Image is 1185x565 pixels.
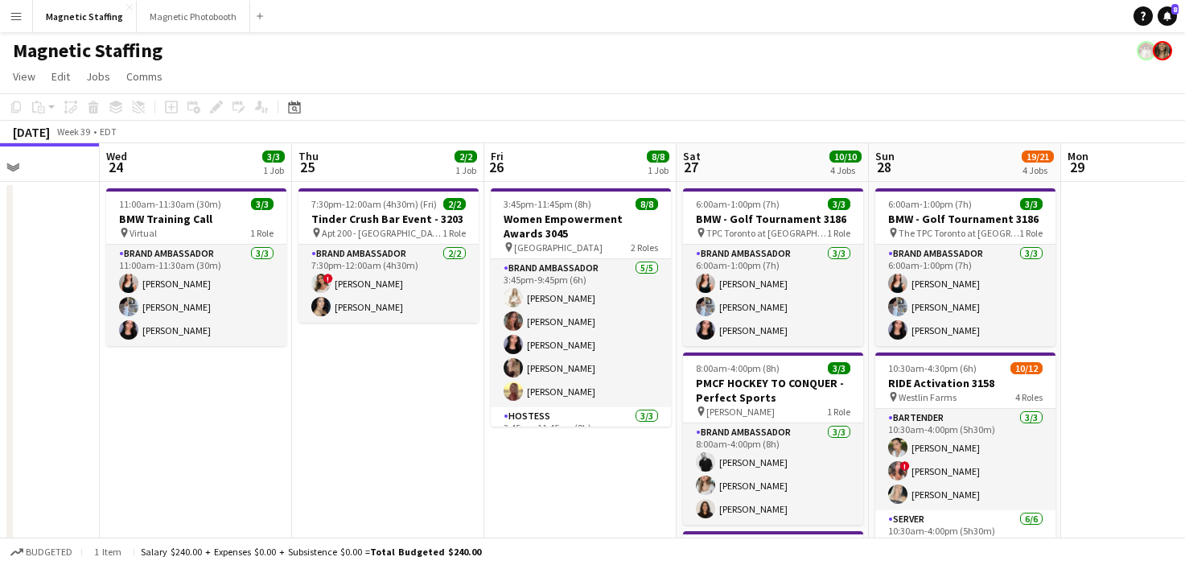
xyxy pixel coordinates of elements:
[683,188,863,346] app-job-card: 6:00am-1:00pm (7h)3/3BMW - Golf Tournament 3186 TPC Toronto at [GEOGRAPHIC_DATA]1 RoleBrand Ambas...
[13,39,163,63] h1: Magnetic Staffing
[900,461,910,471] span: !
[683,245,863,346] app-card-role: Brand Ambassador3/36:00am-1:00pm (7h)[PERSON_NAME][PERSON_NAME][PERSON_NAME]
[491,407,671,513] app-card-role: Hostess3/33:45pm-11:45pm (8h)
[106,149,127,163] span: Wed
[1171,4,1179,14] span: 8
[888,198,972,210] span: 6:00am-1:00pm (7h)
[442,227,466,239] span: 1 Role
[322,227,442,239] span: Apt 200 - [GEOGRAPHIC_DATA]
[829,151,862,163] span: 10/10
[1022,164,1053,176] div: 4 Jobs
[311,198,437,210] span: 7:30pm-12:00am (4h30m) (Fri)
[262,151,285,163] span: 3/3
[827,227,850,239] span: 1 Role
[263,164,284,176] div: 1 Job
[491,149,504,163] span: Fri
[827,406,850,418] span: 1 Role
[100,126,117,138] div: EDT
[130,227,157,239] span: Virtual
[51,69,70,84] span: Edit
[828,362,850,374] span: 3/3
[298,212,479,226] h3: Tinder Crush Bar Event - 3203
[8,543,75,561] button: Budgeted
[875,188,1055,346] app-job-card: 6:00am-1:00pm (7h)3/3BMW - Golf Tournament 3186 The TPC Toronto at [GEOGRAPHIC_DATA]1 RoleBrand A...
[681,158,701,176] span: 27
[126,69,163,84] span: Comms
[647,151,669,163] span: 8/8
[1015,391,1043,403] span: 4 Roles
[86,69,110,84] span: Jobs
[296,158,319,176] span: 25
[298,245,479,323] app-card-role: Brand Ambassador2/27:30pm-12:00am (4h30m)![PERSON_NAME][PERSON_NAME]
[875,409,1055,510] app-card-role: Bartender3/310:30am-4:00pm (5h30m)[PERSON_NAME]![PERSON_NAME][PERSON_NAME]
[13,124,50,140] div: [DATE]
[683,423,863,525] app-card-role: Brand Ambassador3/38:00am-4:00pm (8h)[PERSON_NAME][PERSON_NAME][PERSON_NAME]
[119,198,221,210] span: 11:00am-11:30am (30m)
[323,274,333,283] span: !
[830,164,861,176] div: 4 Jobs
[137,1,250,32] button: Magnetic Photobooth
[1010,362,1043,374] span: 10/12
[875,149,895,163] span: Sun
[104,158,127,176] span: 24
[53,126,93,138] span: Week 39
[298,149,319,163] span: Thu
[631,241,658,254] span: 2 Roles
[1158,6,1177,26] a: 8
[106,245,286,346] app-card-role: Brand Ambassador3/311:00am-11:30am (30m)[PERSON_NAME][PERSON_NAME][PERSON_NAME]
[491,188,671,427] app-job-card: 3:45pm-11:45pm (8h)8/8Women Empowerment Awards 3045 [GEOGRAPHIC_DATA]2 RolesBrand Ambassador5/53:...
[1137,41,1156,60] app-user-avatar: Kara & Monika
[873,158,895,176] span: 28
[1068,149,1088,163] span: Mon
[514,241,603,254] span: [GEOGRAPHIC_DATA]
[875,376,1055,390] h3: RIDE Activation 3158
[488,158,504,176] span: 26
[899,391,957,403] span: Westlin Farms
[455,151,477,163] span: 2/2
[106,188,286,346] app-job-card: 11:00am-11:30am (30m)3/3BMW Training Call Virtual1 RoleBrand Ambassador3/311:00am-11:30am (30m)[P...
[26,546,72,558] span: Budgeted
[298,188,479,323] app-job-card: 7:30pm-12:00am (4h30m) (Fri)2/2Tinder Crush Bar Event - 3203 Apt 200 - [GEOGRAPHIC_DATA]1 RoleBra...
[491,259,671,407] app-card-role: Brand Ambassador5/53:45pm-9:45pm (6h)[PERSON_NAME][PERSON_NAME][PERSON_NAME][PERSON_NAME][PERSON_...
[106,212,286,226] h3: BMW Training Call
[250,227,274,239] span: 1 Role
[875,212,1055,226] h3: BMW - Golf Tournament 3186
[120,66,169,87] a: Comms
[491,212,671,241] h3: Women Empowerment Awards 3045
[80,66,117,87] a: Jobs
[455,164,476,176] div: 1 Job
[1065,158,1088,176] span: 29
[683,376,863,405] h3: PMCF HOCKEY TO CONQUER - Perfect Sports
[251,198,274,210] span: 3/3
[1153,41,1172,60] app-user-avatar: Bianca Fantauzzi
[443,198,466,210] span: 2/2
[1022,151,1054,163] span: 19/21
[875,245,1055,346] app-card-role: Brand Ambassador3/36:00am-1:00pm (7h)[PERSON_NAME][PERSON_NAME][PERSON_NAME]
[706,406,775,418] span: [PERSON_NAME]
[683,353,863,525] app-job-card: 8:00am-4:00pm (8h)3/3PMCF HOCKEY TO CONQUER - Perfect Sports [PERSON_NAME]1 RoleBrand Ambassador3...
[1019,227,1043,239] span: 1 Role
[504,198,591,210] span: 3:45pm-11:45pm (8h)
[370,546,481,558] span: Total Budgeted $240.00
[706,227,827,239] span: TPC Toronto at [GEOGRAPHIC_DATA]
[899,227,1019,239] span: The TPC Toronto at [GEOGRAPHIC_DATA]
[683,149,701,163] span: Sat
[45,66,76,87] a: Edit
[636,198,658,210] span: 8/8
[696,198,780,210] span: 6:00am-1:00pm (7h)
[683,212,863,226] h3: BMW - Golf Tournament 3186
[1020,198,1043,210] span: 3/3
[828,198,850,210] span: 3/3
[648,164,669,176] div: 1 Job
[141,546,481,558] div: Salary $240.00 + Expenses $0.00 + Subsistence $0.00 =
[33,1,137,32] button: Magnetic Staffing
[696,362,780,374] span: 8:00am-4:00pm (8h)
[88,546,127,558] span: 1 item
[6,66,42,87] a: View
[888,362,977,374] span: 10:30am-4:30pm (6h)
[13,69,35,84] span: View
